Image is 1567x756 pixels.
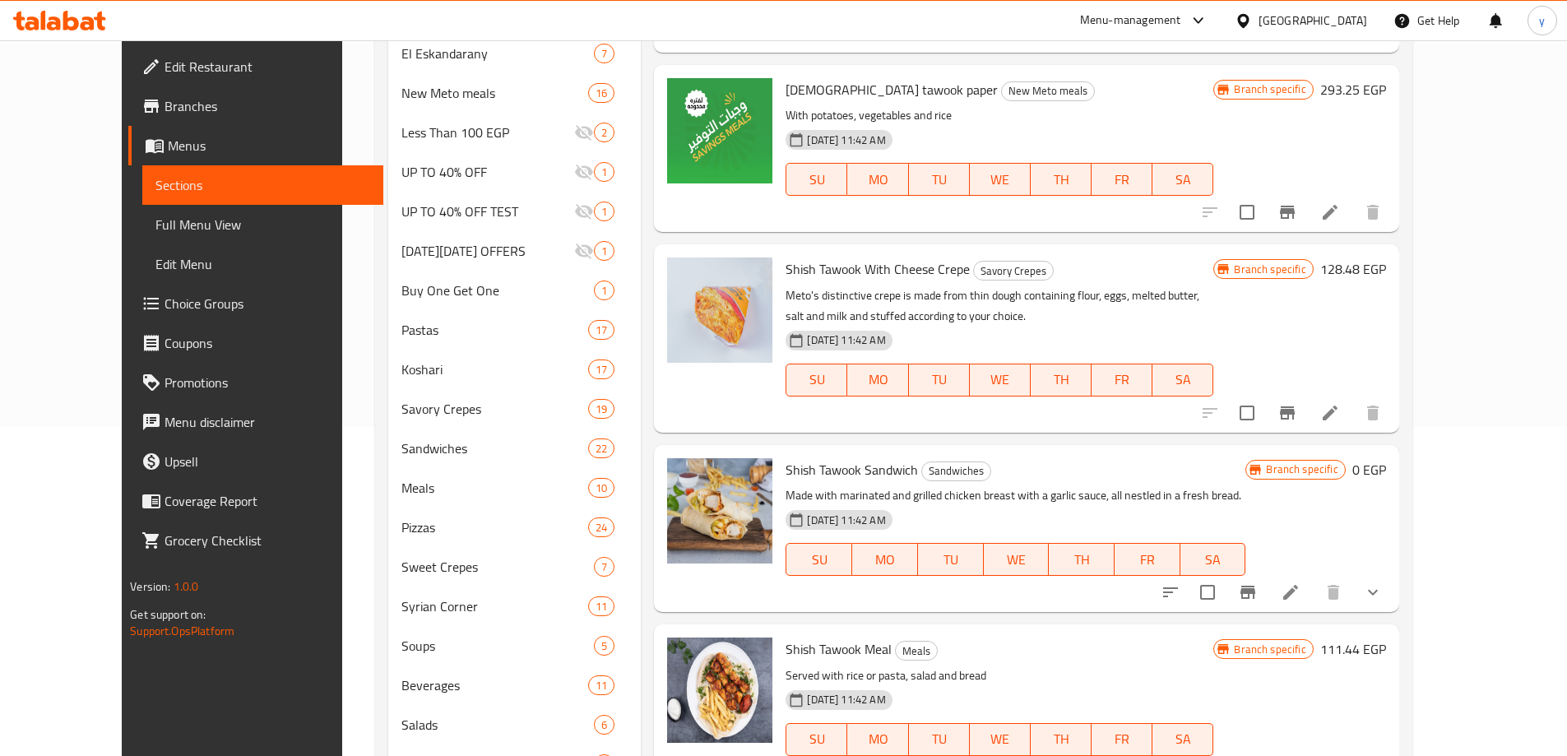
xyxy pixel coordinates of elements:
span: Salads [401,715,594,735]
span: 16 [589,86,614,101]
span: WE [976,368,1024,392]
button: SU [786,723,847,756]
span: Coupons [165,333,370,353]
p: Meto's distinctive crepe is made from thin dough containing flour, eggs, melted butter, salt and ... [786,285,1213,327]
div: items [588,517,614,537]
a: Full Menu View [142,205,383,244]
div: items [588,83,614,103]
div: items [594,281,614,300]
span: Select to update [1230,195,1264,230]
span: [DATE] 11:42 AM [800,132,892,148]
div: items [588,438,614,458]
p: Served with rice or pasta, salad and bread [786,666,1213,686]
p: Made with marinated and grilled chicken breast with a garlic sauce, all nestled in a fresh bread. [786,485,1245,506]
span: 10 [589,480,614,496]
span: [DATE] 11:42 AM [800,513,892,528]
button: FR [1115,543,1180,576]
span: TU [916,168,963,192]
span: WE [976,168,1024,192]
span: 7 [595,46,614,62]
span: 5 [595,638,614,654]
span: Grocery Checklist [165,531,370,550]
span: Branch specific [1227,262,1312,277]
span: SU [793,168,841,192]
button: SU [786,364,847,397]
span: 17 [589,362,614,378]
button: SA [1152,163,1213,196]
div: Pizzas24 [388,508,641,547]
span: Shish Tawook With Cheese Crepe [786,257,970,281]
span: El Eskandarany [401,44,594,63]
div: El Eskandarany7 [388,34,641,73]
img: Shish Tawook With Cheese Crepe [667,257,772,363]
button: MO [852,543,918,576]
div: Pastas [401,320,588,340]
div: Soups [401,636,594,656]
div: Koshari17 [388,350,641,389]
span: Edit Menu [155,254,370,274]
span: New Meto meals [1002,81,1094,100]
span: 1 [595,243,614,259]
span: Get support on: [130,604,206,625]
span: WE [990,548,1043,572]
span: 6 [595,717,614,733]
span: Meals [401,478,588,498]
button: Branch-specific-item [1228,573,1268,612]
div: items [588,478,614,498]
svg: Inactive section [574,162,594,182]
span: TH [1037,727,1085,751]
button: TH [1031,723,1092,756]
img: Shish tawook paper [667,78,772,183]
button: delete [1314,573,1353,612]
button: TU [909,723,970,756]
span: Choice Groups [165,294,370,313]
span: Beverages [401,675,588,695]
div: items [594,241,614,261]
span: 1 [595,165,614,180]
span: 24 [589,520,614,536]
span: 7 [595,559,614,575]
span: Branch specific [1227,642,1312,657]
div: UP TO 40% OFF [401,162,574,182]
p: With potatoes, vegetables and rice [786,105,1213,126]
div: Sandwiches22 [388,429,641,468]
span: SA [1159,368,1207,392]
svg: Inactive section [574,241,594,261]
span: FR [1098,168,1146,192]
span: SU [793,548,846,572]
span: Sections [155,175,370,195]
span: TU [916,368,963,392]
a: Branches [128,86,383,126]
div: items [594,202,614,221]
a: Edit Menu [142,244,383,284]
span: 19 [589,401,614,417]
span: Select to update [1230,396,1264,430]
span: FR [1098,727,1146,751]
button: TU [918,543,984,576]
a: Support.OpsPlatform [130,620,234,642]
button: TH [1049,543,1115,576]
a: Coverage Report [128,481,383,521]
span: 11 [589,678,614,693]
span: FR [1121,548,1174,572]
span: Full Menu View [155,215,370,234]
button: Branch-specific-item [1268,192,1307,232]
span: Buy One Get One [401,281,594,300]
button: SA [1152,723,1213,756]
div: items [594,557,614,577]
span: [DEMOGRAPHIC_DATA] tawook paper [786,77,998,102]
span: MO [859,548,911,572]
span: Savory Crepes [974,262,1053,281]
button: sort-choices [1151,573,1190,612]
button: FR [1092,163,1152,196]
a: Upsell [128,442,383,481]
span: [DATE][DATE] OFFERS [401,241,574,261]
a: Promotions [128,363,383,402]
span: Koshari [401,359,588,379]
a: Coupons [128,323,383,363]
button: WE [970,723,1031,756]
span: New Meto meals [401,83,588,103]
